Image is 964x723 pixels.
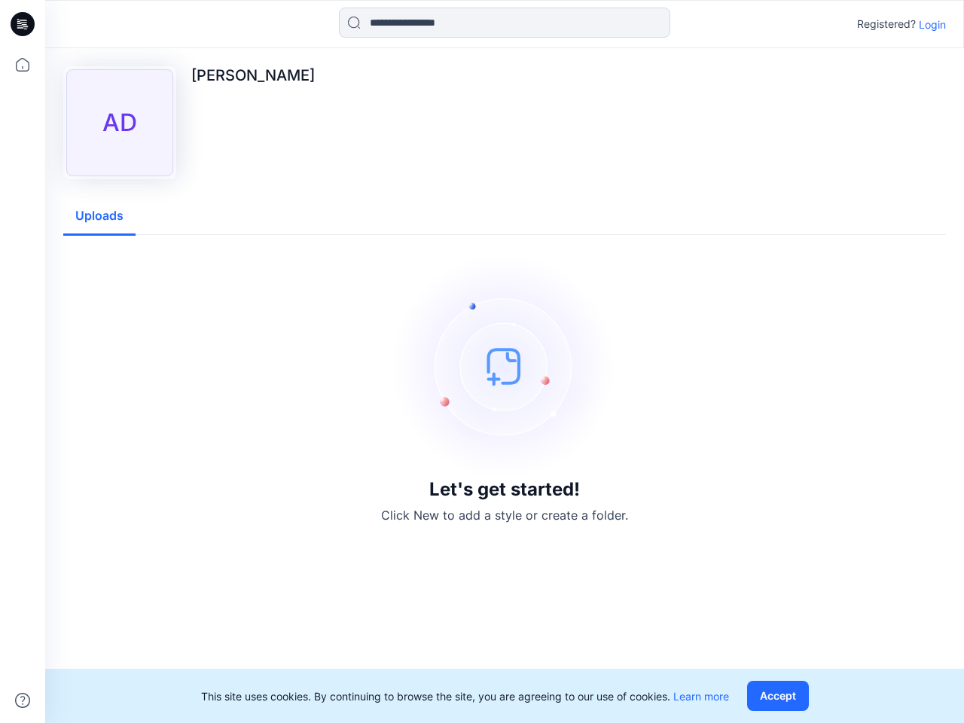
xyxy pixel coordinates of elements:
[392,253,618,479] img: empty-state-image.svg
[919,17,946,32] p: Login
[857,15,916,33] p: Registered?
[381,506,628,524] p: Click New to add a style or create a folder.
[63,197,136,236] button: Uploads
[201,688,729,704] p: This site uses cookies. By continuing to browse the site, you are agreeing to our use of cookies.
[191,66,315,84] p: [PERSON_NAME]
[747,681,809,711] button: Accept
[66,69,173,176] div: AD
[673,690,729,703] a: Learn more
[429,479,580,500] h3: Let's get started!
